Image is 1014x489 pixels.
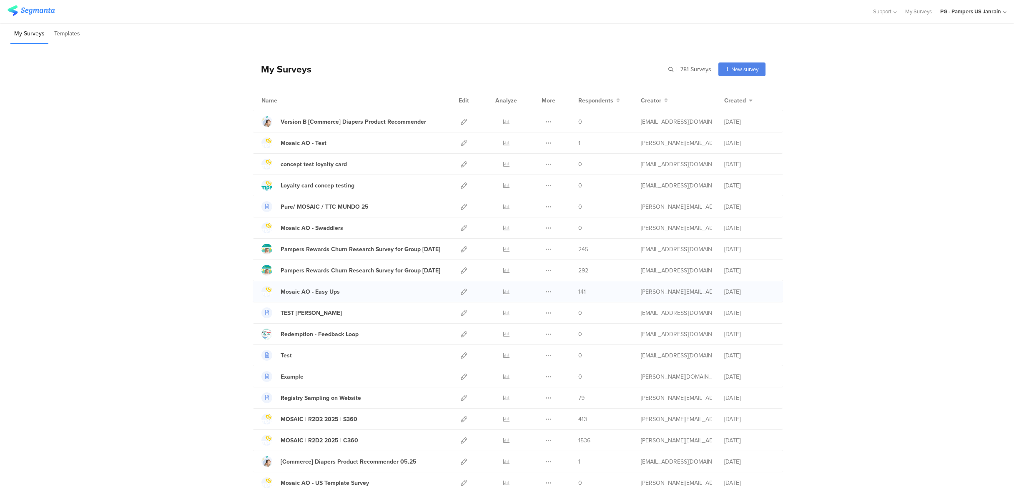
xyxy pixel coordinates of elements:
[641,372,712,381] div: csordas.lc@pg.com
[261,265,440,276] a: Pampers Rewards Churn Research Survey for Group [DATE]
[675,65,679,74] span: |
[724,266,774,275] div: [DATE]
[578,330,582,339] span: 0
[253,62,311,76] div: My Surveys
[281,287,340,296] div: Mosaic AO - Easy Ups
[641,181,712,190] div: cardosoteixeiral.c@pg.com
[641,351,712,360] div: zanolla.l@pg.com
[641,96,661,105] span: Creator
[578,245,588,254] span: 245
[261,435,358,446] a: MOSAIC | R2D2 2025 | C360
[281,224,343,232] div: Mosaic AO - Swaddlers
[281,415,357,424] div: MOSAIC | R2D2 2025 | S360
[281,266,440,275] div: Pampers Rewards Churn Research Survey for Group 1 July 2025
[261,159,347,170] a: concept test loyalty card
[641,117,712,126] div: hougui.yh.1@pg.com
[641,266,712,275] div: fjaili.r@pg.com
[281,181,354,190] div: Loyalty card concep testing
[724,96,746,105] span: Created
[724,415,774,424] div: [DATE]
[724,287,774,296] div: [DATE]
[641,139,712,147] div: simanski.c@pg.com
[724,181,774,190] div: [DATE]
[281,394,361,402] div: Registry Sampling on Website
[281,117,426,126] div: Version B [Commerce] Diapers Product Recommender
[50,24,84,44] li: Templates
[873,7,891,15] span: Support
[724,351,774,360] div: [DATE]
[641,309,712,317] div: martens.j.1@pg.com
[261,137,326,148] a: Mosaic AO - Test
[641,160,712,169] div: cardosoteixeiral.c@pg.com
[724,224,774,232] div: [DATE]
[281,351,292,360] div: Test
[578,160,582,169] span: 0
[578,139,580,147] span: 1
[940,7,1001,15] div: PG - Pampers US Janrain
[281,436,358,445] div: MOSAIC | R2D2 2025 | C360
[578,351,582,360] span: 0
[281,139,326,147] div: Mosaic AO - Test
[641,224,712,232] div: simanski.c@pg.com
[641,415,712,424] div: simanski.c@pg.com
[578,394,585,402] span: 79
[578,96,613,105] span: Respondents
[641,457,712,466] div: dova.c@pg.com
[724,117,774,126] div: [DATE]
[281,309,342,317] div: TEST Jasmin
[261,456,417,467] a: [Commerce] Diapers Product Recommender 05.25
[731,65,758,73] span: New survey
[641,394,712,402] div: simanski.c@pg.com
[261,286,340,297] a: Mosaic AO - Easy Ups
[281,457,417,466] div: [Commerce] Diapers Product Recommender 05.25
[641,96,668,105] button: Creator
[578,117,582,126] span: 0
[540,90,557,111] div: More
[10,24,48,44] li: My Surveys
[724,372,774,381] div: [DATE]
[641,330,712,339] div: zanolla.l@pg.com
[578,224,582,232] span: 0
[724,309,774,317] div: [DATE]
[261,414,357,424] a: MOSAIC | R2D2 2025 | S360
[261,180,354,191] a: Loyalty card concep testing
[261,307,342,318] a: TEST [PERSON_NAME]
[724,202,774,211] div: [DATE]
[578,96,620,105] button: Respondents
[641,202,712,211] div: simanski.c@pg.com
[724,479,774,487] div: [DATE]
[261,392,361,403] a: Registry Sampling on Website
[724,330,774,339] div: [DATE]
[578,202,582,211] span: 0
[261,201,369,212] a: Pure/ MOSAIC / TTC MUNDO 25
[724,96,753,105] button: Created
[261,116,426,127] a: Version B [Commerce] Diapers Product Recommender
[578,372,582,381] span: 0
[641,479,712,487] div: simanski.c@pg.com
[578,457,580,466] span: 1
[578,415,587,424] span: 413
[8,5,55,16] img: segmanta logo
[281,202,369,211] div: Pure/ MOSAIC / TTC MUNDO 25
[455,90,473,111] div: Edit
[261,96,311,105] div: Name
[641,436,712,445] div: simanski.c@pg.com
[724,457,774,466] div: [DATE]
[281,245,440,254] div: Pampers Rewards Churn Research Survey for Group 2 July 2025
[680,65,711,74] span: 781 Surveys
[578,436,590,445] span: 1536
[281,372,304,381] div: Example
[578,309,582,317] span: 0
[724,139,774,147] div: [DATE]
[281,479,369,487] div: Mosaic AO - US Template Survey
[261,477,369,488] a: Mosaic AO - US Template Survey
[578,479,582,487] span: 0
[281,160,347,169] div: concept test loyalty card
[281,330,359,339] div: Redemption - Feedback Loop
[261,371,304,382] a: Example
[724,394,774,402] div: [DATE]
[578,287,586,296] span: 141
[261,222,343,233] a: Mosaic AO - Swaddlers
[641,287,712,296] div: simanski.c@pg.com
[578,266,588,275] span: 292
